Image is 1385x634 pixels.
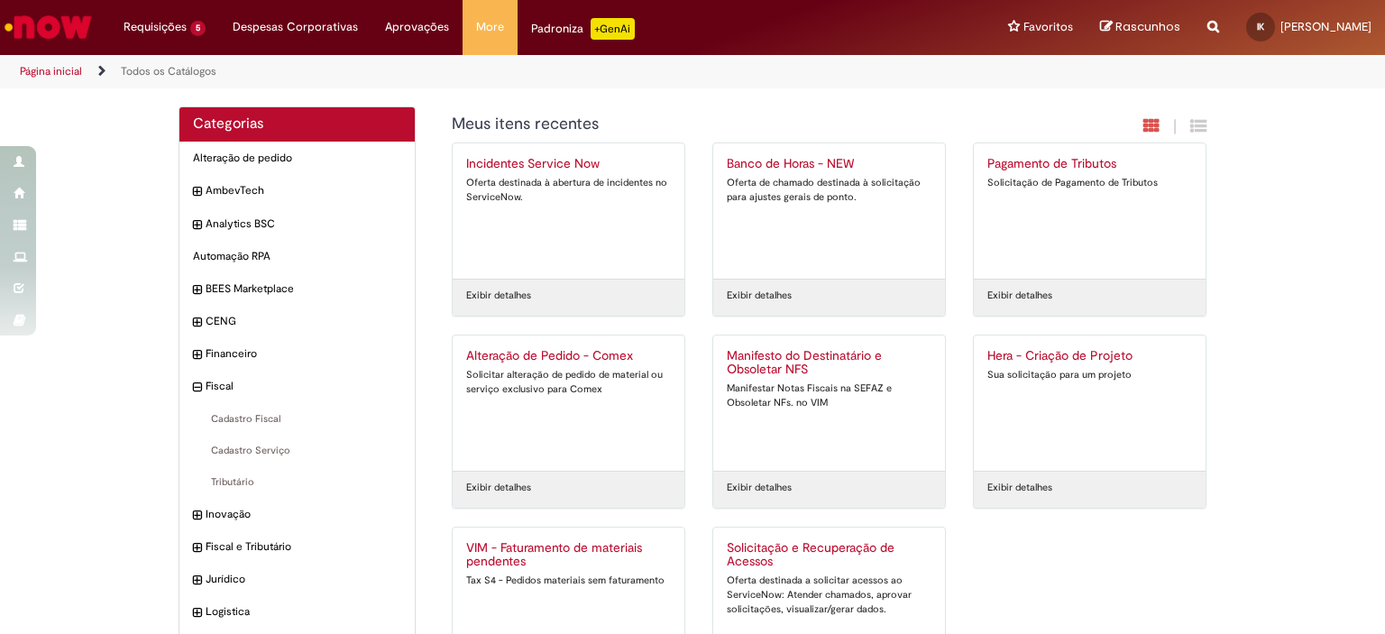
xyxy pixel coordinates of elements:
[1100,19,1180,36] a: Rascunhos
[179,466,415,499] div: Tributário
[206,507,401,522] span: Inovação
[193,604,201,622] i: expandir categoria Logistica
[193,346,201,364] i: expandir categoria Financeiro
[531,18,635,40] div: Padroniza
[193,314,201,332] i: expandir categoria CENG
[1023,18,1073,36] span: Favoritos
[179,530,415,564] div: expandir categoria Fiscal e Tributário Fiscal e Tributário
[206,183,401,198] span: AmbevTech
[206,314,401,329] span: CENG
[713,335,945,471] a: Manifesto do Destinatário e Obsoletar NFS Manifestar Notas Fiscais na SEFAZ e Obsoletar NFs. no VIM
[190,21,206,36] span: 5
[179,403,415,436] div: Cadastro Fiscal
[179,403,415,498] ul: Fiscal subcategorias
[466,176,671,204] div: Oferta destinada à abertura de incidentes no ServiceNow.
[974,335,1206,471] a: Hera - Criação de Projeto Sua solicitação para um projeto
[987,176,1192,190] div: Solicitação de Pagamento de Tributos
[233,18,358,36] span: Despesas Corporativas
[727,349,931,378] h2: Manifesto do Destinatário e Obsoletar NFS
[385,18,449,36] span: Aprovações
[1173,116,1177,137] span: |
[727,289,792,303] a: Exibir detalhes
[193,475,401,490] span: Tributário
[476,18,504,36] span: More
[193,116,401,133] h2: Categorias
[727,157,931,171] h2: Banco de Horas - NEW
[179,563,415,596] div: expandir categoria Jurídico Jurídico
[466,368,671,396] div: Solicitar alteração de pedido de material ou serviço exclusivo para Comex
[206,604,401,620] span: Logistica
[179,498,415,531] div: expandir categoria Inovação Inovação
[727,574,931,616] div: Oferta destinada a solicitar acessos ao ServiceNow: Atender chamados, aprovar solicitações, visua...
[179,305,415,338] div: expandir categoria CENG CENG
[121,64,216,78] a: Todos os Catálogos
[1143,117,1160,134] i: Exibição em cartão
[179,240,415,273] div: Automação RPA
[987,289,1052,303] a: Exibir detalhes
[466,481,531,495] a: Exibir detalhes
[987,368,1192,382] div: Sua solicitação para um projeto
[179,370,415,403] div: recolher categoria Fiscal Fiscal
[1115,18,1180,35] span: Rascunhos
[179,272,415,306] div: expandir categoria BEES Marketplace BEES Marketplace
[193,379,201,397] i: recolher categoria Fiscal
[179,174,415,207] div: expandir categoria AmbevTech AmbevTech
[2,9,95,45] img: ServiceNow
[193,412,401,427] span: Cadastro Fiscal
[727,481,792,495] a: Exibir detalhes
[206,572,401,587] span: Jurídico
[987,481,1052,495] a: Exibir detalhes
[206,346,401,362] span: Financeiro
[727,381,931,409] div: Manifestar Notas Fiscais na SEFAZ e Obsoletar NFs. no VIM
[193,539,201,557] i: expandir categoria Fiscal e Tributário
[727,176,931,204] div: Oferta de chamado destinada à solicitação para ajustes gerais de ponto.
[14,55,910,88] ul: Trilhas de página
[466,541,671,570] h2: VIM - Faturamento de materiais pendentes
[713,143,945,279] a: Banco de Horas - NEW Oferta de chamado destinada à solicitação para ajustes gerais de ponto.
[453,143,684,279] a: Incidentes Service Now Oferta destinada à abertura de incidentes no ServiceNow.
[193,151,401,166] span: Alteração de pedido
[466,574,671,588] div: Tax S4 - Pedidos materiais sem faturamento
[124,18,187,36] span: Requisições
[466,157,671,171] h2: Incidentes Service Now
[179,595,415,629] div: expandir categoria Logistica Logistica
[206,216,401,232] span: Analytics BSC
[727,541,931,570] h2: Solicitação e Recuperação de Acessos
[1190,117,1206,134] i: Exibição de grade
[179,337,415,371] div: expandir categoria Financeiro Financeiro
[206,379,401,394] span: Fiscal
[179,435,415,467] div: Cadastro Serviço
[193,281,201,299] i: expandir categoria BEES Marketplace
[193,216,201,234] i: expandir categoria Analytics BSC
[20,64,82,78] a: Página inicial
[987,349,1192,363] h2: Hera - Criação de Projeto
[206,539,401,555] span: Fiscal e Tributário
[1257,21,1264,32] span: IK
[974,143,1206,279] a: Pagamento de Tributos Solicitação de Pagamento de Tributos
[193,249,401,264] span: Automação RPA
[591,18,635,40] p: +GenAi
[1280,19,1371,34] span: [PERSON_NAME]
[453,335,684,471] a: Alteração de Pedido - Comex Solicitar alteração de pedido de material ou serviço exclusivo para C...
[179,207,415,241] div: expandir categoria Analytics BSC Analytics BSC
[466,289,531,303] a: Exibir detalhes
[452,115,1012,133] h1: {"description":"","title":"Meus itens recentes"} Categoria
[987,157,1192,171] h2: Pagamento de Tributos
[193,183,201,201] i: expandir categoria AmbevTech
[466,349,671,363] h2: Alteração de Pedido - Comex
[193,444,401,458] span: Cadastro Serviço
[193,507,201,525] i: expandir categoria Inovação
[179,142,415,175] div: Alteração de pedido
[193,572,201,590] i: expandir categoria Jurídico
[206,281,401,297] span: BEES Marketplace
